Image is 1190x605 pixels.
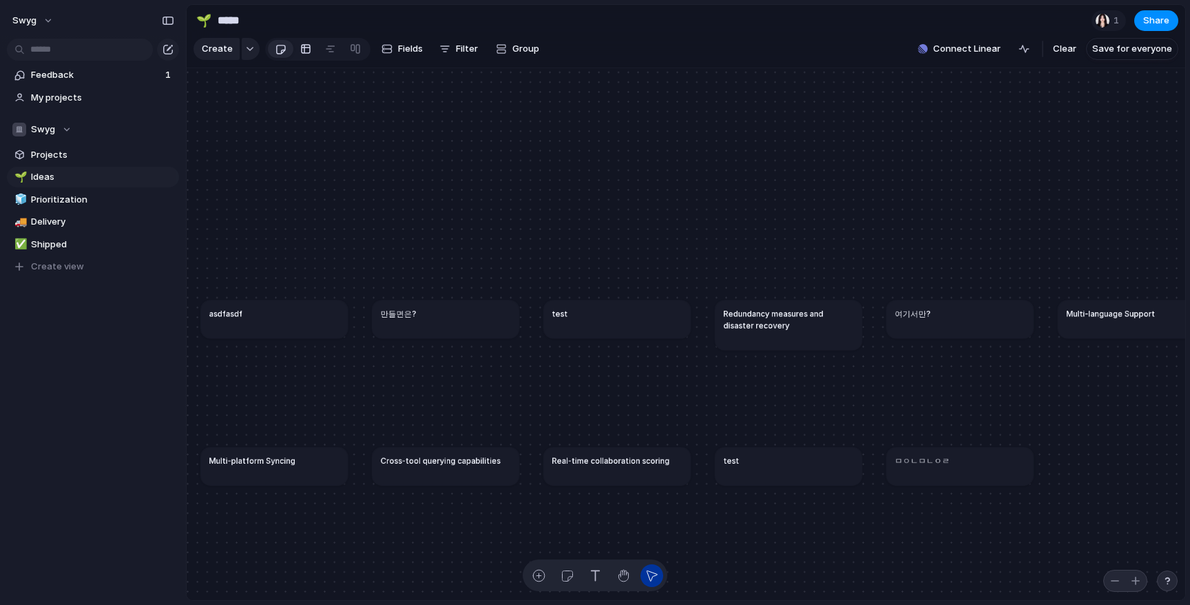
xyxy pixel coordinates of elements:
[895,307,930,319] h1: 여기서만?
[723,307,853,331] h1: Redundancy measures and disaster recovery
[209,307,242,319] h1: asdfasdf
[12,215,26,229] button: 🚚
[1047,38,1082,60] button: Clear
[194,38,240,60] button: Create
[31,193,174,207] span: Prioritization
[6,10,61,32] button: swyg
[434,38,483,60] button: Filter
[381,455,501,466] h1: Cross-tool querying capabilities
[1092,42,1172,56] span: Save for everyone
[1143,14,1169,28] span: Share
[196,11,211,30] div: 🌱
[209,455,295,466] h1: Multi-platform Syncing
[1053,42,1076,56] span: Clear
[381,307,417,319] h1: 만들면은?
[7,167,179,187] a: 🌱Ideas
[14,214,24,230] div: 🚚
[14,236,24,252] div: ✅
[14,192,24,207] div: 🧊
[31,123,55,136] span: Swyg
[7,212,179,232] a: 🚚Delivery
[12,170,26,184] button: 🌱
[552,307,567,319] h1: test
[1066,307,1155,319] h1: Multi-language Support
[723,455,739,466] h1: test
[933,42,1001,56] span: Connect Linear
[7,65,179,85] a: Feedback1
[489,38,546,60] button: Group
[456,42,478,56] span: Filter
[31,68,161,82] span: Feedback
[7,119,179,140] button: Swyg
[31,91,174,105] span: My projects
[912,39,1006,59] button: Connect Linear
[1114,14,1123,28] span: 1
[7,256,179,277] button: Create view
[31,260,84,274] span: Create view
[398,42,423,56] span: Fields
[1134,10,1178,31] button: Share
[14,170,24,185] div: 🌱
[31,238,174,252] span: Shipped
[202,42,233,56] span: Create
[31,170,174,184] span: Ideas
[376,38,428,60] button: Fields
[7,234,179,255] a: ✅Shipped
[7,88,179,108] a: My projects
[552,455,669,466] h1: Real-time collaboration scoring
[7,145,179,165] a: Projects
[193,10,215,32] button: 🌱
[31,148,174,162] span: Projects
[31,215,174,229] span: Delivery
[512,42,539,56] span: Group
[165,68,174,82] span: 1
[12,238,26,252] button: ✅
[12,193,26,207] button: 🧊
[895,455,950,466] h1: ㅁㅇㄴㅁㄴㅇㄹ
[1086,38,1178,60] button: Save for everyone
[7,189,179,210] a: 🧊Prioritization
[12,14,36,28] span: swyg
